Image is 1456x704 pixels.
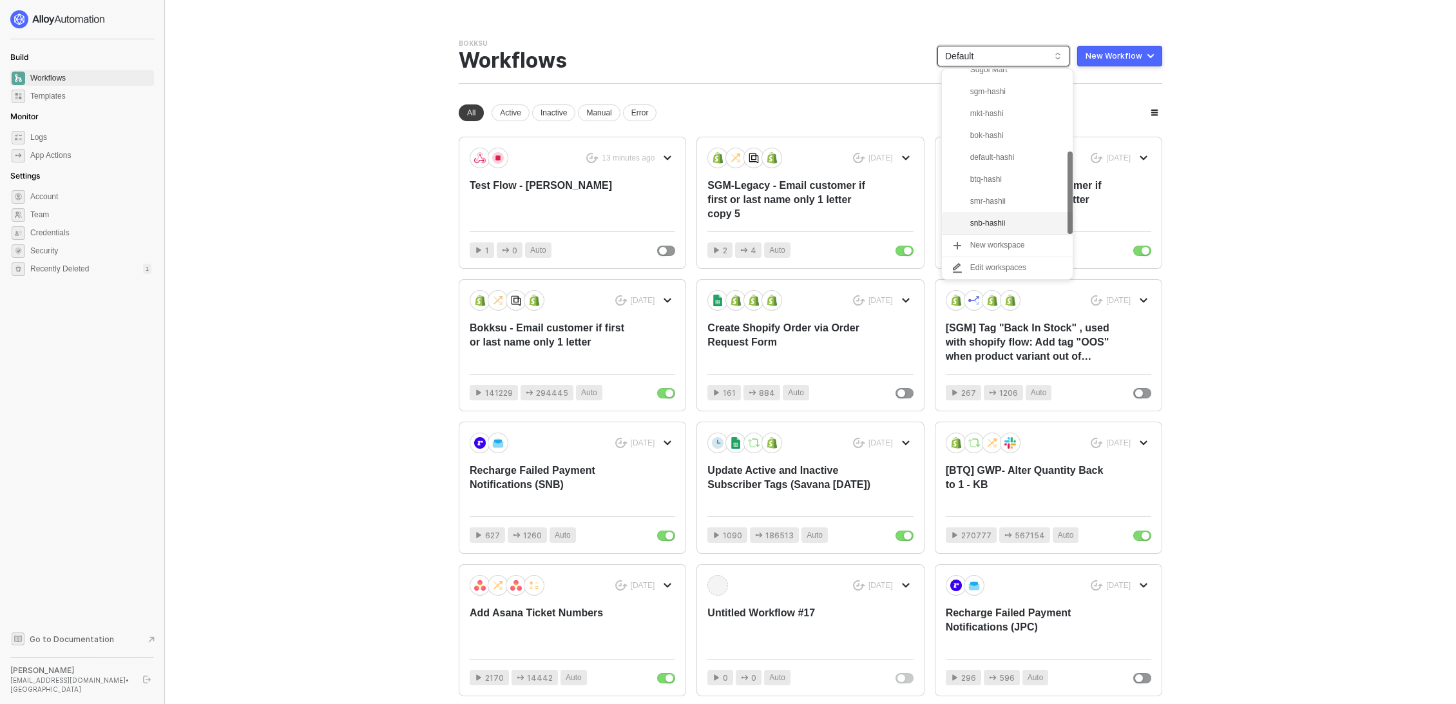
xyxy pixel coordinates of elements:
span: icon-expand [952,240,963,251]
img: icon [712,295,723,306]
div: SGM-Legacy - Email customer if first or last name only 1 letter copy 5 [707,179,872,221]
div: Recharge Failed Payment Notifications (SNB) [470,464,634,506]
div: Error [623,104,657,121]
img: icon [1004,437,1016,449]
div: [DATE] [868,438,893,449]
a: Knowledge Base [10,631,155,647]
span: Recently Deleted [30,264,89,275]
img: icon [730,152,742,164]
img: icon [748,437,760,449]
div: [DATE] [1106,438,1131,449]
img: icon [766,437,778,449]
span: Go to Documentation [30,634,114,645]
span: Auto [769,672,785,684]
a: logo [10,10,154,28]
div: default-hashi [970,150,1065,165]
span: icon-app-actions [513,531,521,539]
span: icon-arrow-down [902,297,910,304]
span: icon-arrow-down [664,582,671,589]
span: 4 [751,244,756,257]
div: Update Active and Inactive Subscriber Tags (Savana [DATE]) [707,464,872,506]
span: 2170 [485,672,504,684]
span: Auto [788,387,804,399]
span: Logs [30,130,151,145]
span: 294445 [536,387,568,399]
span: 14442 [527,672,553,684]
div: App Actions [30,150,71,161]
div: Recharge Failed Payment Notifications (JPC) [946,606,1110,649]
span: icon-success-page [615,295,627,306]
div: Bokksu - Email customer if first or last name only 1 letter [470,321,634,364]
span: 186513 [765,529,794,542]
span: icon-arrow-down [902,582,910,589]
div: default-hashi [942,146,1073,168]
span: Auto [566,672,582,684]
div: btq-hashi [942,168,1073,190]
div: btq-hashi [970,171,1065,187]
img: icon [950,295,962,306]
span: icon-arrow-down [1140,582,1147,589]
img: icon [492,152,504,164]
img: icon [528,580,540,591]
span: icon-success-page [853,438,865,449]
span: Build [10,52,28,62]
div: smr-hashii [970,193,1065,209]
span: icon-arrow-down [1140,439,1147,447]
div: Edit workspaces [970,262,1026,274]
span: icon-arrow-down [1140,297,1147,304]
span: 1260 [523,529,542,542]
div: [DATE] [631,438,655,449]
span: icon-app-actions [517,674,524,681]
span: marketplace [12,90,25,103]
img: icon [474,580,486,591]
span: icon-success-page [615,580,627,591]
div: Sugoi Mart [942,59,1073,81]
div: snb-hashii [942,212,1073,234]
span: icon-app-actions [741,674,749,681]
span: Default [945,46,1062,66]
span: 1206 [999,387,1018,399]
span: icon-success-page [586,153,599,164]
div: bok-hashi [942,124,1073,146]
span: icon-arrow-down [902,154,910,162]
span: security [12,244,25,258]
img: icon [474,295,486,306]
span: Auto [555,529,571,542]
div: Active [492,104,530,121]
span: Security [30,243,151,259]
img: icon [712,152,723,164]
div: Sugoi Mart [970,62,1065,77]
img: icon [510,580,522,591]
img: icon [492,580,504,591]
div: mkt-hashi [970,106,1065,121]
div: [EMAIL_ADDRESS][DOMAIN_NAME] • [GEOGRAPHIC_DATA] [10,676,131,694]
span: icon-app-actions [1004,531,1012,539]
img: icon [474,437,486,449]
span: icon-app-actions [502,246,510,254]
img: icon [950,437,962,449]
div: New Workflow [1086,51,1142,61]
div: New workspace [970,239,1025,251]
div: 13 minutes ago [602,153,655,164]
span: icon-app-actions [989,674,997,681]
span: dashboard [12,72,25,85]
div: Workflows [459,48,567,73]
img: icon [968,295,980,306]
div: Test Flow - [PERSON_NAME] [470,179,634,221]
img: icon [730,295,742,306]
span: Auto [807,529,823,542]
div: [DATE] [868,580,893,591]
span: icon-success-page [853,153,865,164]
div: Manual [578,104,620,121]
span: icon-app-actions [526,389,533,396]
span: 0 [723,672,728,684]
span: settings [12,190,25,204]
span: icon-arrow-down [664,439,671,447]
div: Create Shopify Order via Order Request Form [707,321,872,364]
span: 296 [961,672,976,684]
span: icon-app-actions [12,149,25,162]
div: sgm-hashi [970,84,1065,99]
span: 627 [485,529,500,542]
span: icon-logs [12,131,25,144]
span: Credentials [30,225,151,240]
